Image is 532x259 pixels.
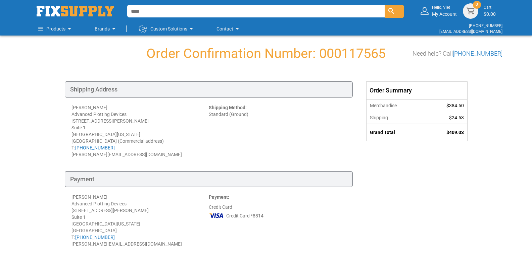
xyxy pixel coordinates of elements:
th: Shipping [367,112,425,124]
strong: Shipping Method: [209,105,247,110]
a: Contact [216,22,241,36]
strong: Payment: [209,194,229,200]
a: [PHONE_NUMBER] [75,145,115,150]
div: My Account [432,5,457,17]
div: Order Summary [367,82,467,99]
span: $409.03 [446,130,464,135]
div: Standard (Ground) [209,104,346,158]
a: [PHONE_NUMBER] [453,50,502,57]
a: Products [38,22,74,36]
strong: Grand Total [370,130,395,135]
span: $24.53 [449,115,464,120]
a: Brands [95,22,118,36]
small: Hello, Viet [432,5,457,10]
img: VI [209,210,224,220]
a: store logo [37,6,114,16]
a: Custom Solutions [139,22,195,36]
span: 0 [476,2,478,7]
h1: Order Confirmation Number: 000117565 [30,46,502,61]
img: Fix Industrial Supply [37,6,114,16]
div: Payment [65,171,353,187]
small: Cart [484,5,496,10]
a: [EMAIL_ADDRESS][DOMAIN_NAME] [439,29,502,34]
span: Credit Card *8814 [226,212,263,219]
div: Credit Card [209,194,346,247]
div: [PERSON_NAME] Advanced Plotting Devices [STREET_ADDRESS][PERSON_NAME] Suite 1 [GEOGRAPHIC_DATA][U... [71,104,209,158]
span: $384.50 [446,103,464,108]
span: $0.00 [484,11,496,17]
a: [PHONE_NUMBER] [75,235,115,240]
div: Shipping Address [65,81,353,98]
h3: Need help? Call [413,50,502,57]
th: Merchandise [367,99,425,112]
a: [PHONE_NUMBER] [469,23,502,28]
div: [PERSON_NAME] Advanced Plotting Devices [STREET_ADDRESS][PERSON_NAME] Suite 1 [GEOGRAPHIC_DATA][U... [71,194,209,247]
